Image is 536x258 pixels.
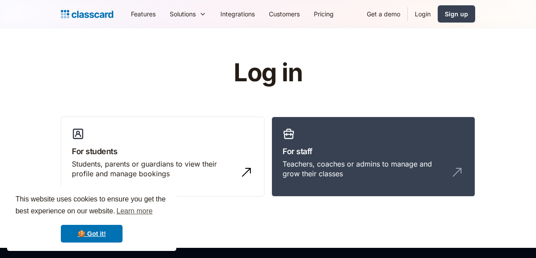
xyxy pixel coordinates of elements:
div: Teachers, coaches or admins to manage and grow their classes [283,159,447,179]
a: home [61,8,113,20]
a: Features [124,4,163,24]
a: Login [408,4,438,24]
a: dismiss cookie message [61,225,123,243]
a: learn more about cookies [115,205,154,218]
div: Solutions [170,9,196,19]
div: Students, parents or guardians to view their profile and manage bookings [72,159,236,179]
a: Customers [262,4,307,24]
a: Sign up [438,5,475,23]
a: For studentsStudents, parents or guardians to view their profile and manage bookings [61,117,264,197]
div: Sign up [445,9,468,19]
a: Get a demo [360,4,407,24]
div: Solutions [163,4,213,24]
h3: For staff [283,145,464,157]
div: cookieconsent [7,186,176,251]
a: For staffTeachers, coaches or admins to manage and grow their classes [272,117,475,197]
span: This website uses cookies to ensure you get the best experience on our website. [15,194,168,218]
a: Integrations [213,4,262,24]
a: Pricing [307,4,341,24]
h3: For students [72,145,253,157]
h1: Log in [128,59,408,87]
